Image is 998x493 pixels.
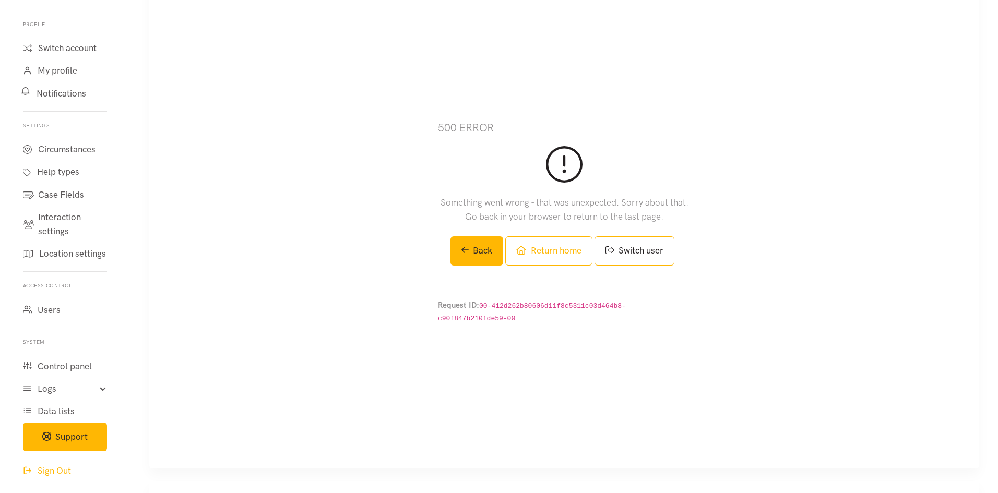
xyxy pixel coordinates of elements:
[10,184,120,206] a: Case Fields
[10,299,120,321] a: Users
[10,161,120,183] a: Help types
[23,423,107,451] button: Support
[23,118,107,135] h6: Settings
[438,302,626,322] code: 00-412d262b80606d11f8c5311c03d464b8-c90f847b210fde59-00
[438,120,691,135] h3: 500 error
[23,17,107,33] h6: Profile
[438,196,691,224] p: Something went wrong - that was unexpected. Sorry about that. Go back in your browser to return t...
[10,37,120,59] a: Switch account
[6,82,120,105] a: Notifications
[10,243,120,265] a: Location settings
[10,355,120,378] a: Control panel
[505,236,592,265] a: Return home
[10,460,120,482] a: Sign Out
[10,206,120,243] a: Interaction settings
[450,236,504,265] a: Back
[23,334,107,351] h6: System
[10,378,120,400] a: Logs
[595,236,674,265] a: Switch user
[10,400,120,423] a: Data lists
[10,138,120,161] a: Circumstances
[23,278,107,295] h6: Access control
[438,300,479,310] strong: Request ID:
[10,59,120,82] a: My profile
